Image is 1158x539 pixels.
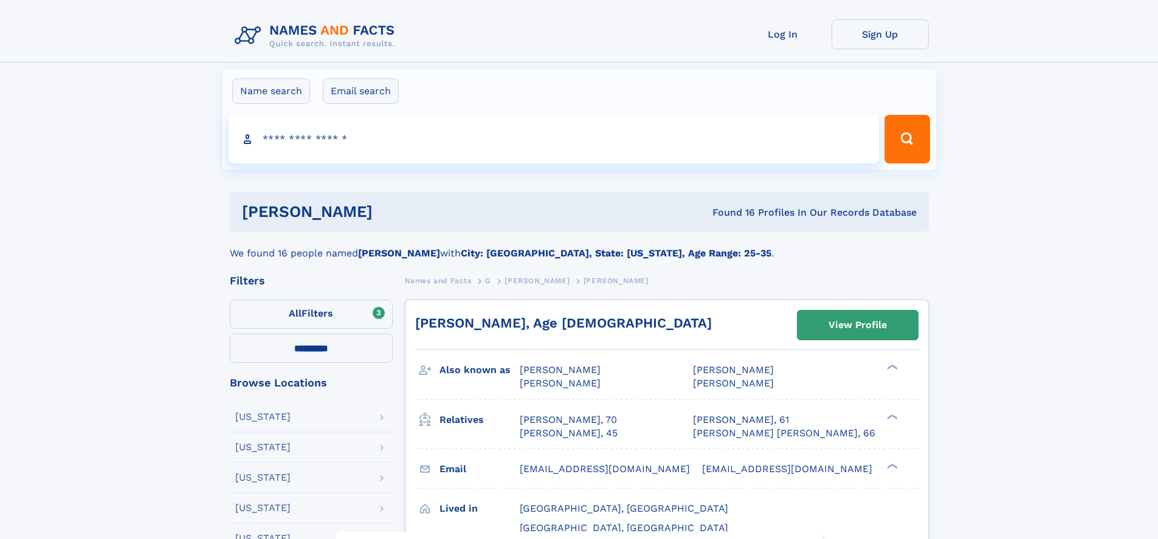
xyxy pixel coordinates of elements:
[232,78,310,104] label: Name search
[230,300,393,329] label: Filters
[884,413,898,421] div: ❯
[405,273,472,288] a: Names and Facts
[415,315,712,331] a: [PERSON_NAME], Age [DEMOGRAPHIC_DATA]
[242,204,543,219] h1: [PERSON_NAME]
[702,463,872,475] span: [EMAIL_ADDRESS][DOMAIN_NAME]
[439,360,520,380] h3: Also known as
[884,115,929,163] button: Search Button
[439,498,520,519] h3: Lived in
[734,19,832,49] a: Log In
[289,307,302,319] span: All
[230,275,393,286] div: Filters
[693,413,789,427] a: [PERSON_NAME], 61
[520,364,601,376] span: [PERSON_NAME]
[542,206,917,219] div: Found 16 Profiles In Our Records Database
[884,363,898,371] div: ❯
[235,442,291,452] div: [US_STATE]
[829,311,887,339] div: View Profile
[235,473,291,482] div: [US_STATE]
[505,276,570,285] span: [PERSON_NAME]
[520,463,690,475] span: [EMAIL_ADDRESS][DOMAIN_NAME]
[485,276,491,285] span: G
[235,412,291,422] div: [US_STATE]
[884,462,898,470] div: ❯
[229,115,880,163] input: search input
[235,503,291,513] div: [US_STATE]
[358,247,440,259] b: [PERSON_NAME]
[520,377,601,389] span: [PERSON_NAME]
[798,311,918,340] a: View Profile
[230,19,405,52] img: Logo Names and Facts
[584,276,649,285] span: [PERSON_NAME]
[520,413,617,427] a: [PERSON_NAME], 70
[693,427,875,440] a: [PERSON_NAME] [PERSON_NAME], 66
[832,19,929,49] a: Sign Up
[520,427,618,440] a: [PERSON_NAME], 45
[323,78,399,104] label: Email search
[439,410,520,430] h3: Relatives
[520,522,728,534] span: [GEOGRAPHIC_DATA], [GEOGRAPHIC_DATA]
[693,364,774,376] span: [PERSON_NAME]
[693,377,774,389] span: [PERSON_NAME]
[485,273,491,288] a: G
[230,377,393,388] div: Browse Locations
[439,459,520,479] h3: Email
[520,503,728,514] span: [GEOGRAPHIC_DATA], [GEOGRAPHIC_DATA]
[505,273,570,288] a: [PERSON_NAME]
[461,247,771,259] b: City: [GEOGRAPHIC_DATA], State: [US_STATE], Age Range: 25-35
[230,232,929,261] div: We found 16 people named with .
